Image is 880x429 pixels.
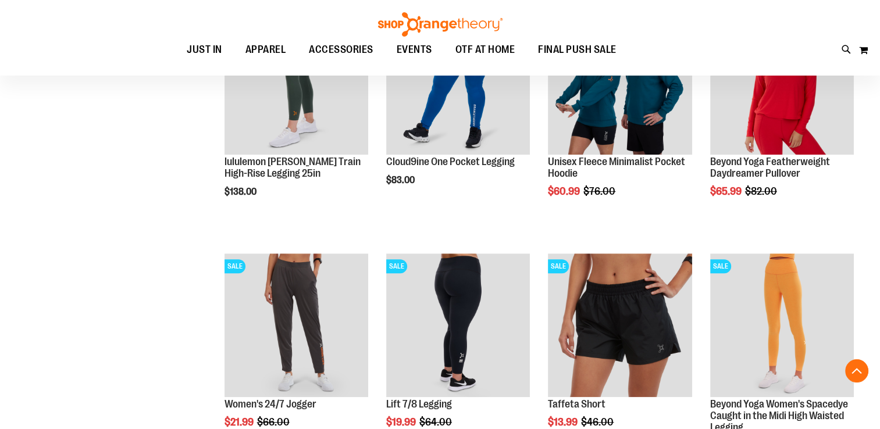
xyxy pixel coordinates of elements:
span: $46.00 [581,416,615,428]
span: $64.00 [419,416,454,428]
img: Main view of 2024 October lululemon Wunder Train High-Rise [225,11,368,155]
a: Product image for Beyond Yoga Featherweight Daydreamer PulloverSALE [710,11,854,156]
span: SALE [386,259,407,273]
span: $76.00 [583,185,617,197]
span: $60.99 [548,185,582,197]
a: Main Image of Taffeta ShortSALE [548,253,692,399]
div: product [704,5,860,227]
span: SALE [710,259,731,273]
span: $82.00 [745,185,779,197]
span: $65.99 [710,185,743,197]
a: EVENTS [385,37,444,63]
div: product [542,5,697,227]
span: APPAREL [245,37,286,63]
a: Cloud9ine One Pocket Legging [386,156,515,167]
img: Shop Orangetheory [376,12,504,37]
a: ACCESSORIES [297,37,385,63]
span: SALE [225,259,245,273]
span: JUST IN [187,37,222,63]
a: Cloud9ine One Pocket Legging [386,11,530,156]
span: $138.00 [225,187,258,197]
div: product [380,5,536,215]
a: Product image for 24/7 JoggerSALE [225,253,368,399]
img: Product image for Beyond Yoga Featherweight Daydreamer Pullover [710,11,854,155]
a: OTF AT HOME [444,37,527,63]
a: JUST IN [175,37,234,63]
span: $19.99 [386,416,418,428]
a: APPAREL [234,37,298,63]
img: Main Image of Taffeta Short [548,253,692,397]
img: Unisex Fleece Minimalist Pocket Hoodie [548,11,692,155]
img: Cloud9ine One Pocket Legging [386,11,530,155]
span: ACCESSORIES [309,37,373,63]
img: 2024 October Lift 7/8 Legging [386,253,530,397]
span: SALE [548,259,569,273]
a: Lift 7/8 Legging [386,398,452,410]
button: Back To Top [845,359,868,382]
span: $13.99 [548,416,579,428]
a: Beyond Yoga Featherweight Daydreamer Pullover [710,156,830,179]
a: Main view of 2024 October lululemon Wunder Train High-Rise [225,11,368,156]
span: EVENTS [397,37,432,63]
a: Unisex Fleece Minimalist Pocket HoodieSALE [548,11,692,156]
img: Product image for 24/7 Jogger [225,253,368,397]
a: Product image for Beyond Yoga Womens Spacedye Caught in the Midi High Waisted LeggingSALE [710,253,854,399]
span: FINAL PUSH SALE [538,37,617,63]
span: $83.00 [386,175,416,185]
div: product [219,5,374,227]
a: Women's 24/7 Jogger [225,398,316,410]
a: Unisex Fleece Minimalist Pocket Hoodie [548,156,685,179]
span: $66.00 [257,416,291,428]
span: OTF AT HOME [455,37,515,63]
a: lululemon [PERSON_NAME] Train High-Rise Legging 25in [225,156,361,179]
a: 2024 October Lift 7/8 LeggingSALE [386,253,530,399]
img: Product image for Beyond Yoga Womens Spacedye Caught in the Midi High Waisted Legging [710,253,854,397]
a: Taffeta Short [548,398,605,410]
a: FINAL PUSH SALE [526,37,628,63]
span: $21.99 [225,416,255,428]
